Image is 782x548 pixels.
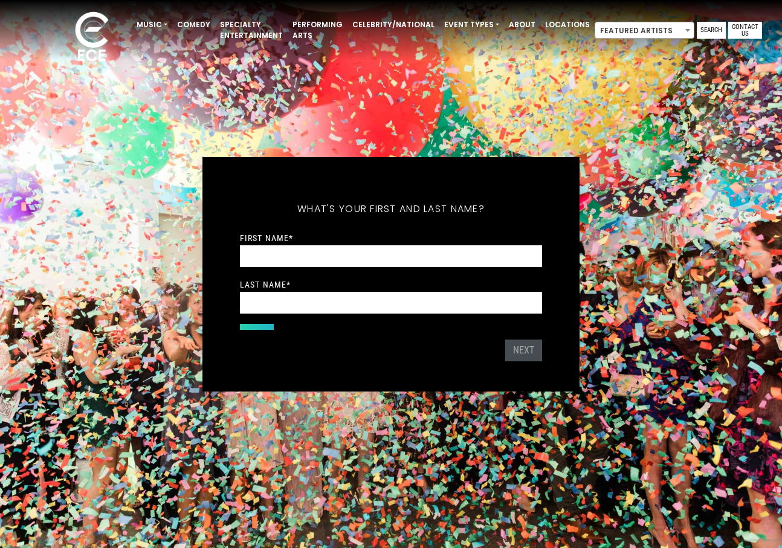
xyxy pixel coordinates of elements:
a: Music [132,15,172,35]
span: Featured Artists [595,22,694,39]
span: Featured Artists [595,22,694,39]
label: Last Name [240,279,291,290]
a: Contact Us [728,22,762,39]
a: Celebrity/National [347,15,439,35]
a: Specialty Entertainment [215,15,288,46]
h5: What's your first and last name? [240,187,542,231]
a: Performing Arts [288,15,347,46]
a: Event Types [439,15,504,35]
a: Search [697,22,726,39]
a: About [504,15,540,35]
a: Locations [540,15,595,35]
a: Comedy [172,15,215,35]
img: ece_new_logo_whitev2-1.png [62,8,122,67]
label: First Name [240,233,293,243]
